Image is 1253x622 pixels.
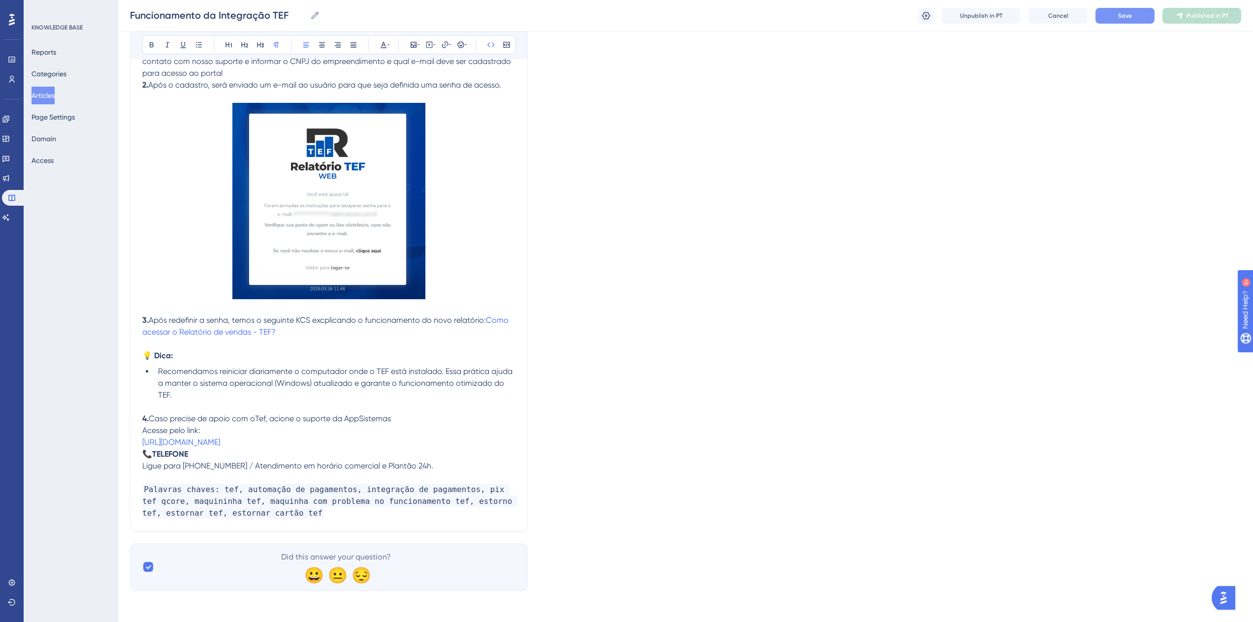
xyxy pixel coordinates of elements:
[142,351,173,360] strong: 💡 Dica:
[32,130,56,148] button: Domain
[142,426,200,435] span: Acesse pelo link:
[942,8,1021,24] button: Unpublish in PT
[1162,8,1241,24] button: Published in PT
[32,24,83,31] div: KNOWLEDGE BASE
[1095,8,1155,24] button: Save
[32,65,66,83] button: Categories
[32,87,55,104] button: Articles
[142,315,149,325] strong: 3.
[67,5,73,13] div: 9+
[1028,8,1088,24] button: Cancel
[960,12,1002,20] span: Unpublish in PT
[1187,12,1228,20] span: Published in PT
[23,2,62,14] span: Need Help?
[304,567,320,583] div: 😀
[328,567,344,583] div: 😐
[32,43,56,61] button: Reports
[152,449,188,459] strong: TELEFONE
[142,449,152,459] span: 📞
[142,461,433,470] span: Ligue para [PHONE_NUMBER] / Atendimento em horário comercial e Plantão 24h.
[142,484,517,519] span: Palavras chaves: tef, automação de pagamentos, integração de pagamentos, pix tef qcore, maquininh...
[142,437,220,447] a: [URL][DOMAIN_NAME]
[149,414,391,423] span: Caso precise de apoio com oTef, acione o suporte da AppSistemas
[149,315,486,325] span: Após redefinir a senha, temos o seguinte KCS excplicando o funcionamento do novo relatório:
[130,8,306,22] input: Article Name
[32,108,75,126] button: Page Settings
[1118,12,1132,20] span: Save
[142,80,148,90] strong: 2.
[281,551,391,563] span: Did this answer your question?
[352,567,367,583] div: 😔
[142,414,149,423] strong: 4.
[158,367,514,400] span: Recomendamos reiniciar diariamente o computador onde o TEF está instalado. Essa prática ajuda a m...
[1048,12,1068,20] span: Cancel
[148,80,501,90] span: Após o cadastro, será enviado um e-mail ao usuário para que seja definida uma senha de acesso.
[142,45,513,78] span: É necessário solicitar a liberação do acesso ao portal Multiplus. Para isso, o cliente precisa en...
[1212,583,1241,613] iframe: UserGuiding AI Assistant Launcher
[32,152,54,169] button: Access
